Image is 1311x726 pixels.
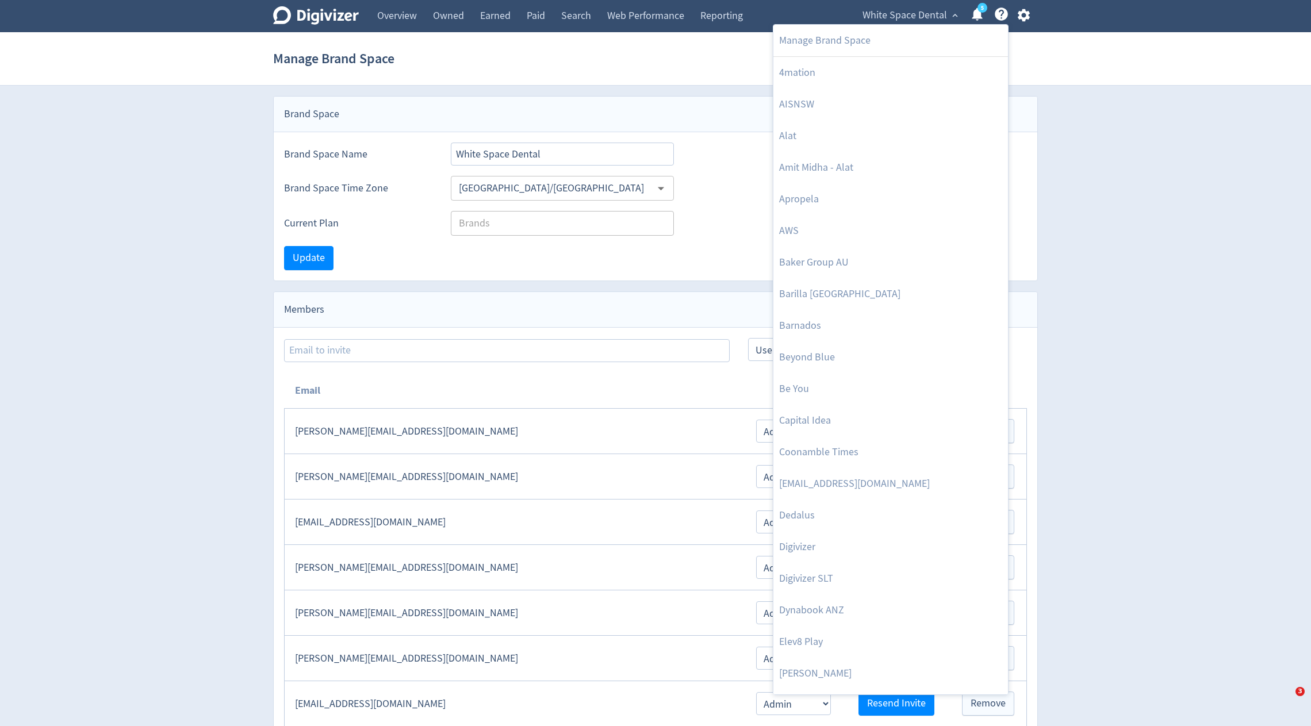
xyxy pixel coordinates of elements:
[773,658,1008,689] a: [PERSON_NAME]
[773,341,1008,373] a: Beyond Blue
[1272,687,1299,715] iframe: Intercom live chat
[773,247,1008,278] a: Baker Group AU
[773,689,1008,721] a: Financy
[773,563,1008,594] a: Digivizer SLT
[773,57,1008,89] a: 4mation
[773,120,1008,152] a: Alat
[773,436,1008,468] a: Coonamble Times
[773,531,1008,563] a: Digivizer
[773,183,1008,215] a: Apropela
[773,405,1008,436] a: Capital Idea
[773,278,1008,310] a: Barilla [GEOGRAPHIC_DATA]
[773,500,1008,531] a: Dedalus
[1295,687,1305,696] span: 3
[773,626,1008,658] a: Elev8 Play
[773,89,1008,120] a: AISNSW
[773,310,1008,341] a: Barnados
[773,152,1008,183] a: Amit Midha - Alat
[773,215,1008,247] a: AWS
[773,373,1008,405] a: Be You
[773,468,1008,500] a: [EMAIL_ADDRESS][DOMAIN_NAME]
[773,25,1008,56] a: Manage Brand Space
[773,594,1008,626] a: Dynabook ANZ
